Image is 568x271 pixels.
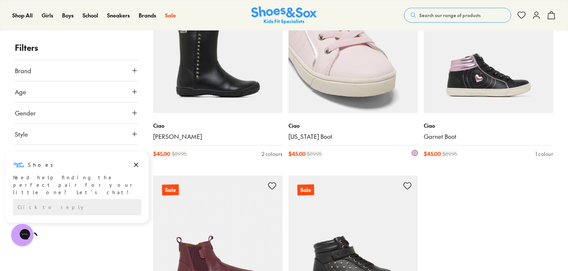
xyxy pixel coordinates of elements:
[153,133,283,141] a: [PERSON_NAME]
[15,87,26,96] span: Age
[262,150,283,158] div: 2 colours
[15,102,138,123] button: Gender
[307,150,322,158] span: $ 89.95
[172,150,187,158] span: $ 89.95
[6,1,149,72] div: Campaign message
[15,60,138,81] button: Brand
[251,6,317,25] img: SNS_Logo_Responsive.svg
[15,124,138,144] button: Style
[162,185,179,196] p: Sale
[107,12,130,19] a: Sneakers
[251,6,317,25] a: Shoes & Sox
[62,12,74,19] a: Boys
[404,8,511,23] button: Search our range of products
[42,12,53,19] a: Girls
[6,9,149,46] div: Message from Shoes. Need help finding the perfect pair for your little one? Let’s chat!
[153,150,170,158] span: $ 45.00
[288,133,418,141] a: [US_STATE] Boot
[442,150,457,158] span: $ 89.95
[288,122,418,130] p: Ciao
[13,9,25,20] img: Shoes logo
[83,12,98,19] a: School
[153,122,283,130] p: Ciao
[15,42,138,54] p: Filters
[28,11,57,18] h3: Shoes
[15,130,28,138] span: Style
[424,122,553,130] p: Ciao
[15,66,31,75] span: Brand
[131,9,141,20] button: Dismiss campaign
[12,12,33,19] a: Shop All
[13,23,141,46] div: Need help finding the perfect pair for your little one? Let’s chat!
[7,221,37,249] iframe: Gorgias live chat messenger
[297,185,314,196] p: Sale
[288,150,306,158] span: $ 45.00
[165,12,176,19] a: Sale
[13,49,141,65] div: Reply to the campaigns
[15,81,138,102] button: Age
[139,12,156,19] a: Brands
[424,150,441,158] span: $ 45.00
[15,145,138,166] button: Colour
[419,12,481,19] span: Search our range of products
[535,150,553,158] div: 1 colour
[424,133,553,141] a: Garnet Boot
[15,108,36,117] span: Gender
